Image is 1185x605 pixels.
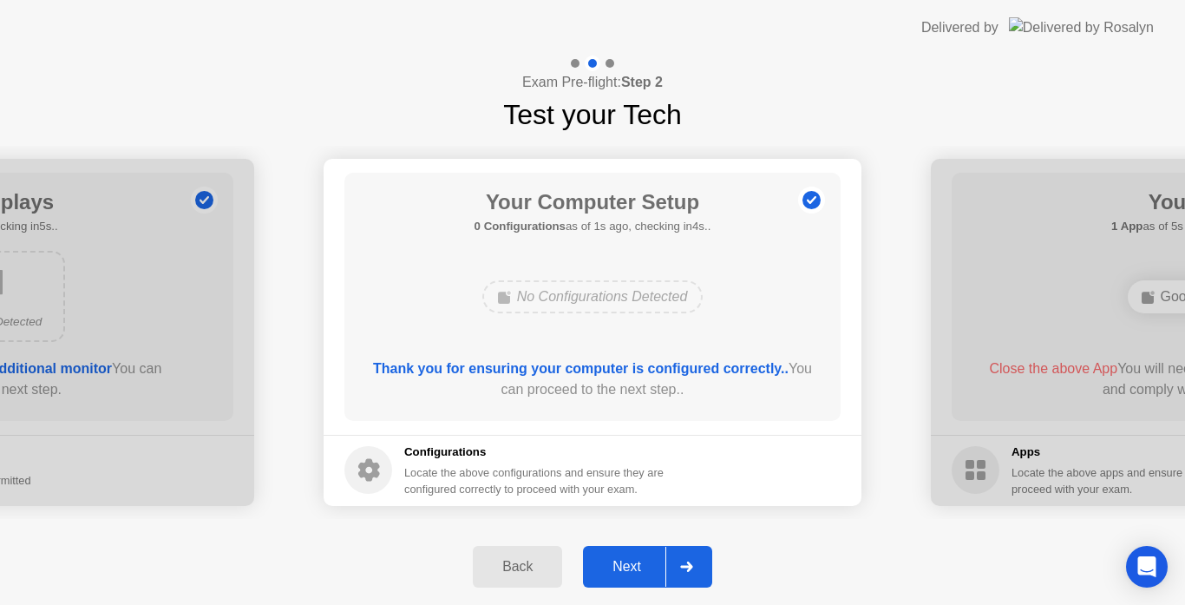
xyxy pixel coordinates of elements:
div: You can proceed to the next step.. [370,358,816,400]
div: No Configurations Detected [482,280,704,313]
div: Open Intercom Messenger [1126,546,1168,588]
div: Next [588,559,665,575]
div: Delivered by [921,17,998,38]
button: Back [473,546,562,588]
div: Locate the above configurations and ensure they are configured correctly to proceed with your exam. [404,464,667,497]
div: Back [478,559,557,575]
h1: Your Computer Setup [475,187,711,218]
h4: Exam Pre-flight: [522,72,663,93]
button: Next [583,546,712,588]
b: Step 2 [621,75,663,89]
b: 0 Configurations [475,220,566,233]
img: Delivered by Rosalyn [1009,17,1154,37]
h5: as of 1s ago, checking in4s.. [475,218,711,235]
b: Thank you for ensuring your computer is configured correctly.. [373,361,789,376]
h5: Configurations [404,444,667,461]
h1: Test your Tech [503,94,682,135]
